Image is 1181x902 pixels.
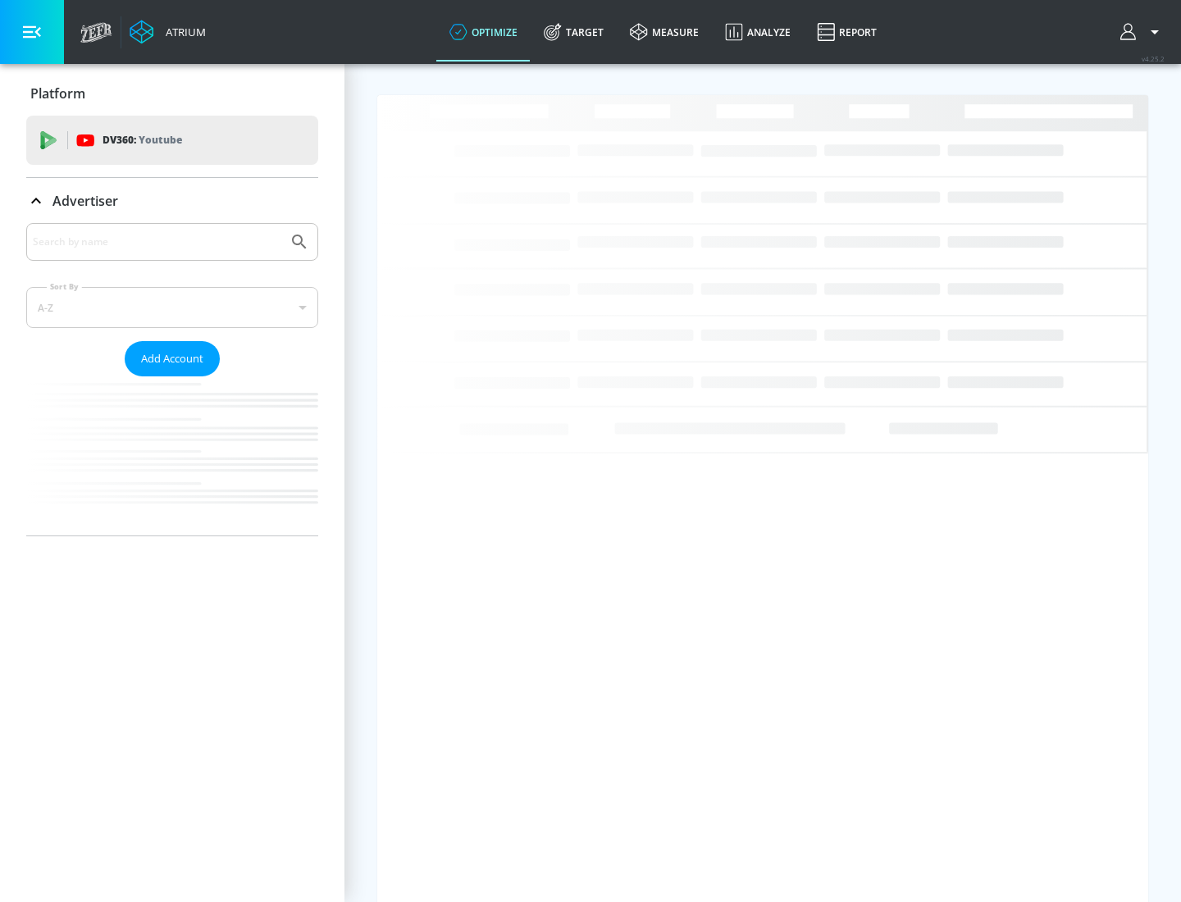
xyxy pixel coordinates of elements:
a: Analyze [712,2,804,61]
div: Advertiser [26,178,318,224]
label: Sort By [47,281,82,292]
input: Search by name [33,231,281,253]
nav: list of Advertiser [26,376,318,535]
div: Advertiser [26,223,318,535]
p: Platform [30,84,85,102]
span: Add Account [141,349,203,368]
a: measure [617,2,712,61]
div: Platform [26,71,318,116]
button: Add Account [125,341,220,376]
div: DV360: Youtube [26,116,318,165]
span: v 4.25.2 [1142,54,1165,63]
div: A-Z [26,287,318,328]
p: Advertiser [52,192,118,210]
a: Atrium [130,20,206,44]
p: DV360: [103,131,182,149]
a: Target [531,2,617,61]
a: Report [804,2,890,61]
p: Youtube [139,131,182,148]
div: Atrium [159,25,206,39]
a: optimize [436,2,531,61]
